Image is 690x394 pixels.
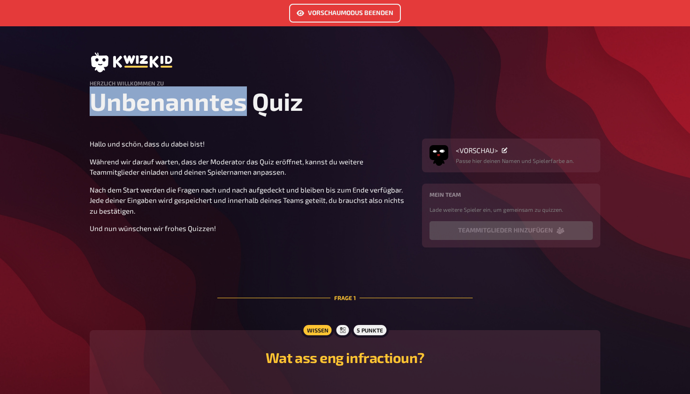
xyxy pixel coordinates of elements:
p: Lade weitere Spieler ein, um gemeinsam zu quizzen. [429,205,593,214]
h4: Mein Team [429,191,593,198]
div: 5 Punkte [351,323,389,338]
h4: Herzlich Willkommen zu [90,80,600,86]
a: Vorschaumodus beenden [289,4,401,23]
button: Teammitglieder hinzufügen [429,221,593,240]
span: <VORSCHAU> [456,146,498,155]
button: Avatar [429,146,448,165]
div: Wissen [301,323,334,338]
p: Während wir darauf warten, dass der Moderator das Quiz eröffnet, kannst du weitere Teammitglieder... [90,156,411,178]
p: Passe hier deinen Namen und Spielerfarbe an. [456,156,574,165]
p: Nach dem Start werden die Fragen nach und nach aufgedeckt und bleiben bis zum Ende verfügbar. Jed... [90,185,411,216]
p: Hallo und schön, dass du dabei bist! [90,139,411,149]
img: Avatar [429,143,448,162]
p: Und nun wünschen wir frohes Quizzen! [90,223,411,234]
div: Frage 1 [217,271,473,324]
h2: Wat ass eng infractioun? [101,349,589,366]
h1: Unbenanntes Quiz [90,86,600,116]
